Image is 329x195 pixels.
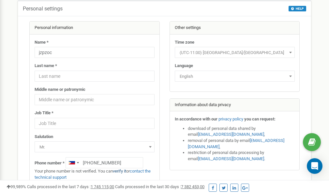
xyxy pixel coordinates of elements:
[188,138,284,149] a: [EMAIL_ADDRESS][DOMAIN_NAME]
[218,117,243,121] a: privacy policy
[35,87,85,93] label: Middle name or patronymic
[115,184,204,189] span: Calls processed in the last 30 days :
[35,110,53,116] label: Job Title *
[177,48,292,57] span: (UTC-11:00) Pacific/Midway
[66,158,81,168] div: Telephone country code
[35,168,155,180] p: Your phone number is not verified. You can or
[30,21,159,35] div: Personal information
[188,138,295,150] li: removal of personal data by email ,
[170,21,300,35] div: Other settings
[35,160,65,166] label: Phone number *
[244,117,276,121] strong: you can request:
[27,184,114,189] span: Calls processed in the last 7 days :
[289,6,306,11] button: HELP
[175,117,217,121] strong: In accordance with our
[35,169,151,180] a: contact the technical support
[188,126,295,138] li: download of personal data shared by email ,
[188,150,295,162] li: restriction of personal data processing by email .
[198,156,264,161] a: [EMAIL_ADDRESS][DOMAIN_NAME]
[175,39,194,46] label: Time zone
[91,184,114,189] u: 1 745 115,00
[175,71,295,82] span: English
[35,94,155,105] input: Middle name or patronymic
[35,134,53,140] label: Salutation
[170,99,300,112] div: Information about data privacy
[35,71,155,82] input: Last name
[175,63,193,69] label: Language
[181,184,204,189] u: 7 382 453,00
[35,141,155,152] span: Mr.
[307,158,322,174] div: Open Intercom Messenger
[175,47,295,58] span: (UTC-11:00) Pacific/Midway
[35,47,155,58] input: Name
[198,132,264,137] a: [EMAIL_ADDRESS][DOMAIN_NAME]
[23,6,63,12] h5: Personal settings
[35,39,49,46] label: Name *
[37,143,152,152] span: Mr.
[113,169,126,174] a: verify it
[7,184,26,189] span: 99,989%
[35,63,57,69] label: Last name *
[66,157,143,168] input: +1-800-555-55-55
[177,72,292,81] span: English
[35,118,155,129] input: Job Title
